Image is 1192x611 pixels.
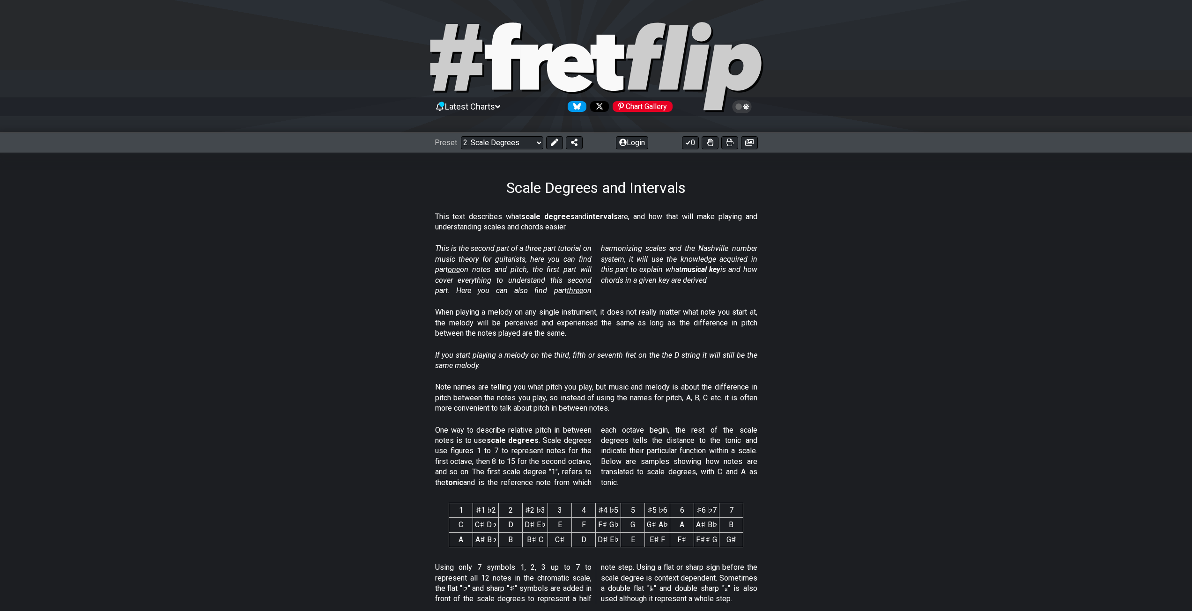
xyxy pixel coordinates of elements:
div: Chart Gallery [613,101,673,112]
td: A [670,518,694,532]
p: One way to describe relative pitch in between notes is to use . Scale degrees use figures 1 to 7 ... [435,425,757,488]
td: G♯ [719,532,743,547]
th: ♯5 ♭6 [645,503,670,518]
td: F♯ G♭ [596,518,621,532]
button: Share Preset [566,136,583,149]
th: 3 [548,503,572,518]
td: C♯ [548,532,572,547]
th: ♯4 ♭5 [596,503,621,518]
th: 1 [449,503,473,518]
strong: scale degrees [521,212,575,221]
td: B [499,532,523,547]
td: G♯ A♭ [645,518,670,532]
button: Create image [741,136,758,149]
p: Using only 7 symbols 1, 2, 3 up to 7 to represent all 12 notes in the chromatic scale, the flat "... [435,562,757,604]
h1: Scale Degrees and Intervals [506,179,686,197]
td: F♯ [670,532,694,547]
td: E [548,518,572,532]
td: G [621,518,645,532]
td: B [719,518,743,532]
em: This is the second part of a three part tutorial on music theory for guitarists, here you can fin... [435,244,757,295]
td: A♯ B♭ [473,532,499,547]
strong: intervals [586,212,618,221]
td: D [572,532,596,547]
a: #fretflip at Pinterest [609,101,673,112]
td: F♯♯ G [694,532,719,547]
th: ♯1 ♭2 [473,503,499,518]
td: F [572,518,596,532]
td: A♯ B♭ [694,518,719,532]
button: Login [616,136,648,149]
td: D♯ E♭ [523,518,548,532]
button: 0 [682,136,699,149]
th: ♯6 ♭7 [694,503,719,518]
th: 4 [572,503,596,518]
th: 7 [719,503,743,518]
th: 6 [670,503,694,518]
td: C [449,518,473,532]
span: Latest Charts [445,102,495,111]
td: C♯ D♭ [473,518,499,532]
p: When playing a melody on any single instrument, it does not really matter what note you start at,... [435,307,757,339]
a: Follow #fretflip at X [586,101,609,112]
p: This text describes what and are, and how that will make playing and understanding scales and cho... [435,212,757,233]
td: D♯ E♭ [596,532,621,547]
p: Note names are telling you what pitch you play, but music and melody is about the difference in p... [435,382,757,413]
td: E [621,532,645,547]
button: Print [721,136,738,149]
button: Edit Preset [546,136,563,149]
strong: tonic [445,478,463,487]
td: E♯ F [645,532,670,547]
th: ♯2 ♭3 [523,503,548,518]
span: Toggle light / dark theme [737,103,748,111]
span: one [448,265,460,274]
span: three [567,286,583,295]
td: A [449,532,473,547]
span: Preset [435,138,457,147]
td: D [499,518,523,532]
select: Preset [461,136,543,149]
td: B♯ C [523,532,548,547]
th: 2 [499,503,523,518]
strong: scale degrees [487,436,539,445]
button: Toggle Dexterity for all fretkits [702,136,718,149]
em: If you start playing a melody on the third, fifth or seventh fret on the the D string it will sti... [435,351,757,370]
a: Follow #fretflip at Bluesky [564,101,586,112]
th: 5 [621,503,645,518]
strong: musical key [681,265,720,274]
